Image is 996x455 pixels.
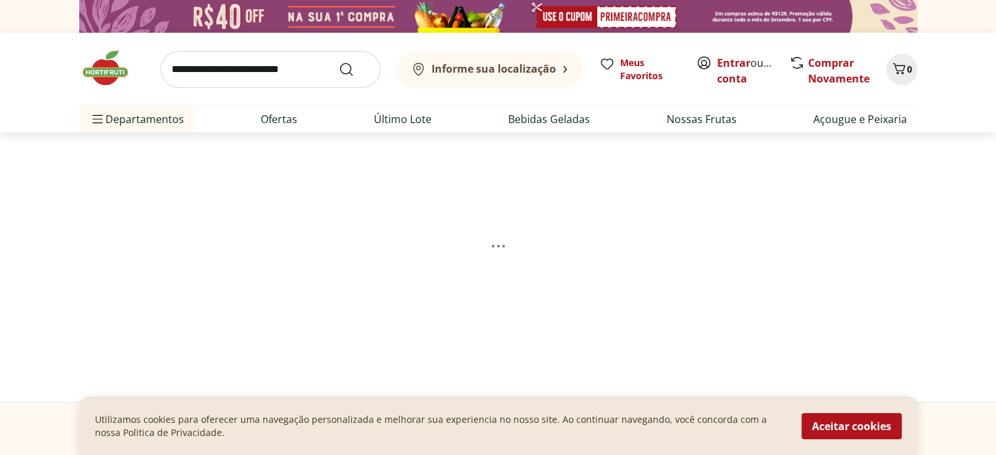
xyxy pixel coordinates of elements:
img: Hortifruti [79,48,145,88]
span: Meus Favoritos [620,56,680,82]
button: Informe sua localização [396,51,583,88]
a: Bebidas Geladas [508,111,590,127]
p: Utilizamos cookies para oferecer uma navegação personalizada e melhorar sua experiencia no nosso ... [95,413,786,439]
button: Menu [90,103,105,135]
a: Entrar [717,56,750,70]
span: Departamentos [90,103,184,135]
b: Informe sua localização [432,62,556,76]
a: Último Lote [374,111,432,127]
span: ou [717,55,775,86]
a: Nossas Frutas [667,111,737,127]
input: search [160,51,380,88]
button: Aceitar cookies [802,413,902,439]
a: Comprar Novamente [808,56,870,86]
a: Açougue e Peixaria [813,111,907,127]
button: Submit Search [339,62,370,77]
a: Meus Favoritos [599,56,680,82]
a: Ofertas [261,111,297,127]
span: 0 [907,63,912,75]
a: Criar conta [717,56,789,86]
button: Carrinho [886,54,917,85]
